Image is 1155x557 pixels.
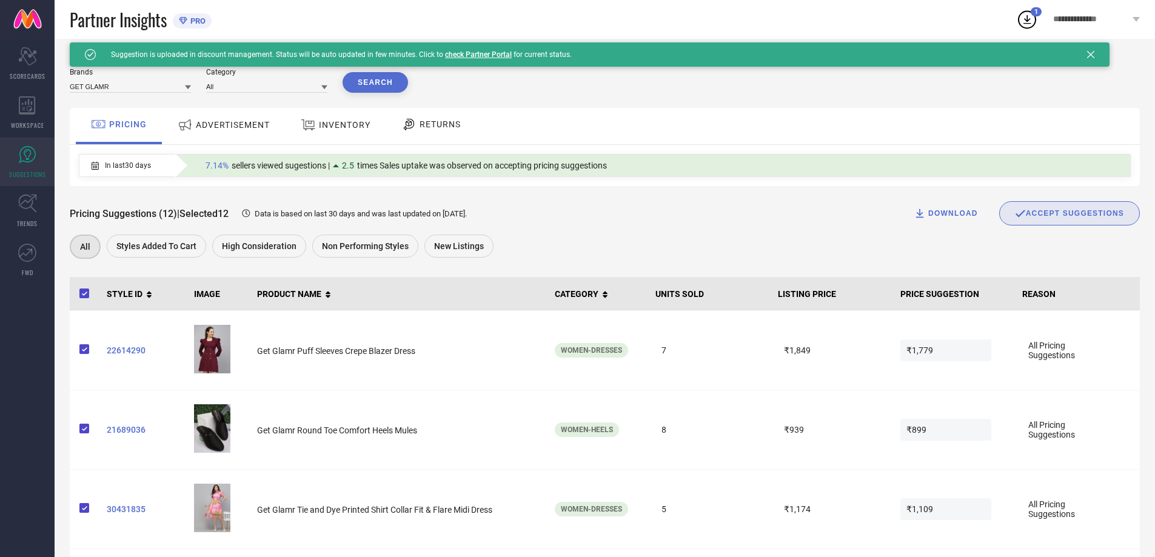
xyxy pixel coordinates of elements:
[17,219,38,228] span: TRENDS
[322,241,409,251] span: Non Performing Styles
[111,50,572,59] span: Suggestion is uploaded in discount management. Status will be auto updated in few minutes. Click ...
[420,119,461,129] span: RETURNS
[11,121,44,130] span: WORKSPACE
[196,120,270,130] span: ADVERTISEMENT
[189,277,252,311] th: IMAGE
[1017,277,1140,311] th: REASON
[179,208,229,219] span: Selected 12
[445,50,512,59] a: check Partner Portal
[194,325,230,373] img: a016c4a2-600d-4283-b054-6706a35d79961680364150850WomenDesignerWineDress1.jpg
[561,346,622,355] span: Women-Dresses
[257,346,415,356] span: Get Glamr Puff Sleeves Crepe Blazer Dress
[914,207,978,219] div: DOWNLOAD
[70,7,167,32] span: Partner Insights
[177,208,179,219] span: |
[1022,335,1113,366] span: All Pricing Suggestions
[343,72,408,93] button: Search
[999,201,1140,225] div: Accept Suggestions
[206,161,229,170] span: 7.14%
[773,277,896,311] th: LISTING PRICE
[222,241,296,251] span: High Consideration
[899,201,993,225] button: DOWNLOAD
[778,498,869,520] span: ₹1,174
[319,120,370,130] span: INVENTORY
[561,425,613,434] span: Women-Heels
[257,425,417,435] span: Get Glamr Round Toe Comfort Heels Mules
[778,339,869,361] span: ₹1,849
[206,68,327,76] div: Category
[232,161,330,170] span: sellers viewed sugestions |
[1016,8,1038,30] div: Open download list
[70,68,191,76] div: Brands
[80,242,90,252] span: All
[105,161,151,170] span: In last 30 days
[187,16,206,25] span: PRO
[255,209,467,218] span: Data is based on last 30 days and was last updated on [DATE] .
[357,161,607,170] span: times Sales uptake was observed on accepting pricing suggestions
[199,158,613,173] div: Percentage of sellers who have viewed suggestions for the current Insight Type
[1022,493,1113,525] span: All Pricing Suggestions
[109,119,147,129] span: PRICING
[900,339,991,361] span: ₹1,779
[999,201,1140,225] button: ACCEPT SUGGESTIONS
[778,419,869,441] span: ₹939
[434,241,484,251] span: New Listings
[900,419,991,441] span: ₹899
[1022,414,1113,445] span: All Pricing Suggestions
[107,425,184,435] a: 21689036
[655,498,746,520] span: 5
[655,339,746,361] span: 7
[252,277,550,311] th: PRODUCT NAME
[900,498,991,520] span: ₹1,109
[550,277,651,311] th: CATEGORY
[194,404,230,453] img: 27ce4fed-16e5-402f-ad10-ce8bcf254c861674560815014WomenStylishBlackComfortableWedgePumps1.jpg
[70,208,177,219] span: Pricing Suggestions (12)
[102,277,189,311] th: STYLE ID
[10,72,45,81] span: SCORECARDS
[651,277,773,311] th: UNITS SOLD
[9,170,46,179] span: SUGGESTIONS
[107,504,184,514] a: 30431835
[561,505,622,513] span: Women-Dresses
[1034,8,1038,16] span: 1
[655,419,746,441] span: 8
[1015,208,1124,219] div: ACCEPT SUGGESTIONS
[107,345,184,355] a: 22614290
[342,161,354,170] span: 2.5
[257,505,492,515] span: Get Glamr Tie and Dye Printed Shirt Collar Fit & Flare Midi Dress
[116,241,196,251] span: Styles Added To Cart
[22,268,33,277] span: FWD
[194,484,230,532] img: dNRPINjK_db3ea41830a94062832dc0c5a867cd48.jpg
[896,277,1018,311] th: PRICE SUGGESTION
